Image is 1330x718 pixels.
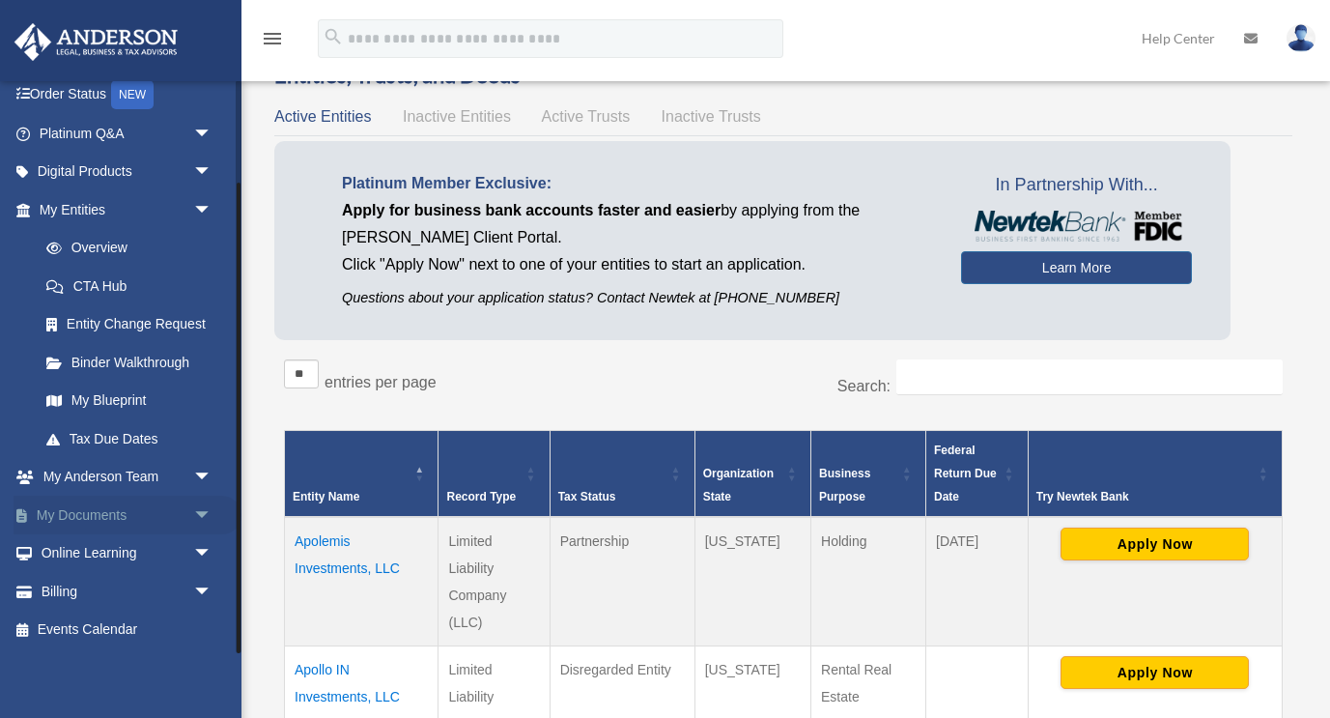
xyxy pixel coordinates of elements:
span: arrow_drop_down [193,458,232,498]
div: NEW [111,80,154,109]
a: My Documentsarrow_drop_down [14,496,241,534]
td: Apolemis Investments, LLC [285,517,439,646]
span: Federal Return Due Date [934,444,997,503]
a: Overview [27,229,222,268]
p: Click "Apply Now" next to one of your entities to start an application. [342,251,932,278]
a: menu [261,34,284,50]
span: Apply for business bank accounts faster and easier [342,202,721,218]
a: Billingarrow_drop_down [14,572,241,611]
td: [DATE] [926,517,1029,646]
img: User Pic [1287,24,1316,52]
span: Inactive Entities [403,108,511,125]
a: Binder Walkthrough [27,343,232,382]
th: Tax Status: Activate to sort [550,431,694,518]
span: Entity Name [293,490,359,503]
th: Business Purpose: Activate to sort [811,431,926,518]
span: Organization State [703,467,774,503]
th: Organization State: Activate to sort [694,431,810,518]
p: Questions about your application status? Contact Newtek at [PHONE_NUMBER] [342,286,932,310]
a: My Anderson Teamarrow_drop_down [14,458,241,497]
span: Tax Status [558,490,616,503]
span: Business Purpose [819,467,870,503]
th: Entity Name: Activate to invert sorting [285,431,439,518]
img: NewtekBankLogoSM.png [971,211,1182,242]
td: Limited Liability Company (LLC) [439,517,550,646]
label: entries per page [325,374,437,390]
span: arrow_drop_down [193,153,232,192]
button: Apply Now [1061,528,1249,560]
th: Try Newtek Bank : Activate to sort [1028,431,1282,518]
a: Platinum Q&Aarrow_drop_down [14,114,241,153]
td: [US_STATE] [694,517,810,646]
a: Digital Productsarrow_drop_down [14,153,241,191]
a: My Blueprint [27,382,232,420]
th: Record Type: Activate to sort [439,431,550,518]
a: Entity Change Request [27,305,232,344]
div: Try Newtek Bank [1036,485,1253,508]
p: Platinum Member Exclusive: [342,170,932,197]
a: Events Calendar [14,611,241,649]
span: In Partnership With... [961,170,1192,201]
span: Record Type [446,490,516,503]
td: Partnership [550,517,694,646]
a: My Entitiesarrow_drop_down [14,190,232,229]
a: CTA Hub [27,267,232,305]
a: Tax Due Dates [27,419,232,458]
a: Learn More [961,251,1192,284]
a: Order StatusNEW [14,75,241,115]
img: Anderson Advisors Platinum Portal [9,23,184,61]
a: Online Learningarrow_drop_down [14,534,241,573]
span: Active Entities [274,108,371,125]
td: Holding [811,517,926,646]
span: Active Trusts [542,108,631,125]
th: Federal Return Due Date: Activate to sort [926,431,1029,518]
i: menu [261,27,284,50]
span: arrow_drop_down [193,572,232,612]
span: arrow_drop_down [193,190,232,230]
i: search [323,26,344,47]
p: by applying from the [PERSON_NAME] Client Portal. [342,197,932,251]
button: Apply Now [1061,656,1249,689]
label: Search: [837,378,891,394]
span: arrow_drop_down [193,496,232,535]
span: arrow_drop_down [193,114,232,154]
span: arrow_drop_down [193,534,232,574]
span: Inactive Trusts [662,108,761,125]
